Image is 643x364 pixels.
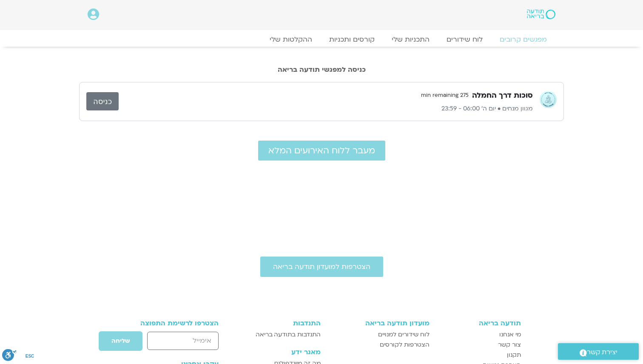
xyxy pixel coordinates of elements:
h3: מועדון תודעה בריאה [329,319,429,327]
span: יצירת קשר [587,347,617,358]
h2: כניסה למפגשי תודעה בריאה [79,66,564,73]
a: תקנון [438,350,521,360]
span: תקנון [507,350,521,360]
span: שליחה [111,338,130,344]
a: לוח שידורים [438,35,491,44]
a: הצטרפות למועדון תודעה בריאה [260,257,383,277]
a: ההקלטות שלי [261,35,321,44]
span: מי אנחנו [499,330,521,340]
span: התנדבות בתודעה בריאה [256,330,321,340]
nav: Menu [88,35,555,44]
a: מפגשים קרובים [491,35,555,44]
button: שליחה [98,331,143,351]
h3: תודעה בריאה [438,319,521,327]
form: טופס חדש [122,331,219,356]
h3: מאגר ידע [242,348,321,356]
a: התכניות שלי [383,35,438,44]
h3: התנדבות [242,319,321,327]
a: הצטרפות לקורסים [329,340,429,350]
p: מגוון מנחים • יום ה׳ 06:00 - 23:59 [119,104,533,114]
span: הצטרפות למועדון תודעה בריאה [273,263,370,271]
h3: הצטרפו לרשימת התפוצה [122,319,219,327]
a: מי אנחנו [438,330,521,340]
span: הצטרפות לקורסים [380,340,430,350]
a: מעבר ללוח האירועים המלא [258,141,385,161]
a: כניסה [86,92,119,110]
a: צור קשר [438,340,521,350]
a: לוח שידורים למנויים [329,330,429,340]
a: קורסים ותכניות [321,35,383,44]
a: יצירת קשר [558,343,639,360]
span: לוח שידורים למנויים [378,330,430,340]
a: התנדבות בתודעה בריאה [242,330,321,340]
span: צור קשר [498,340,521,350]
span: מעבר ללוח האירועים המלא [268,146,375,155]
img: מגוון מנחים [540,91,557,108]
h3: סוכות דרך החמלה [472,90,533,101]
input: אימייל [147,332,218,350]
span: 275 min remaining [418,89,472,102]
